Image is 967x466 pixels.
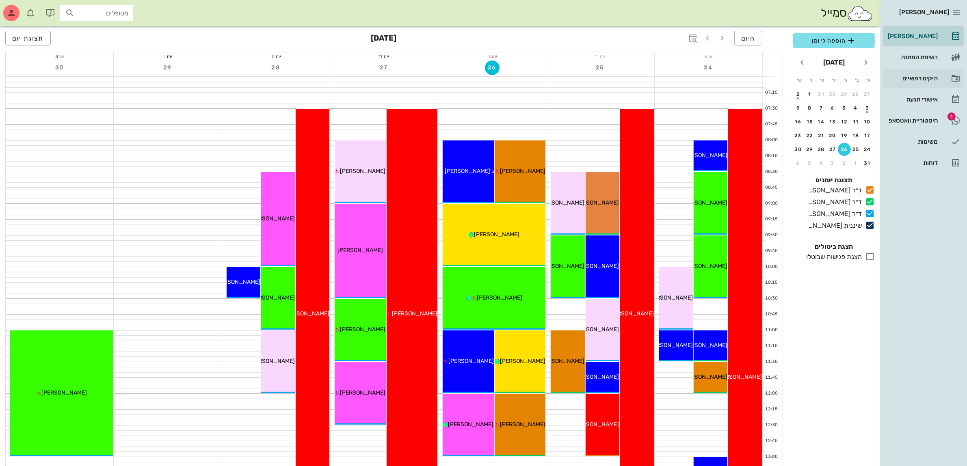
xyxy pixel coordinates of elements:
span: [PERSON_NAME] [899,9,949,16]
div: דוחות [886,160,938,166]
button: 22 [803,129,816,142]
span: 29 [160,64,175,71]
span: [PERSON_NAME] [337,247,383,254]
div: 08:45 [763,184,779,191]
button: 27 [861,88,874,101]
div: אישורי הגעה [886,96,938,103]
div: 13:00 [763,453,779,460]
button: היום [734,31,762,45]
th: ד׳ [829,73,839,87]
div: 12 [838,119,851,125]
button: 31 [815,88,828,101]
span: תג [948,112,956,121]
div: 07:45 [763,121,779,128]
span: [PERSON_NAME] [474,231,519,238]
div: 31 [861,160,874,166]
button: 1 [803,88,816,101]
div: 5 [838,105,851,111]
span: [PERSON_NAME] [574,263,619,270]
div: 20 [826,133,839,138]
div: ד״ר [PERSON_NAME] [805,197,862,207]
button: [DATE] [820,54,848,71]
div: 16 [792,119,805,125]
span: [PERSON_NAME] [682,263,727,270]
span: [PERSON_NAME] [340,168,386,175]
a: [PERSON_NAME] [883,26,964,46]
div: 3 [861,105,874,111]
div: [PERSON_NAME] [886,33,938,39]
th: ש׳ [794,73,805,87]
button: תצוגת יום [5,31,51,45]
div: 11 [850,119,863,125]
div: 3 [826,160,839,166]
div: 12:45 [763,438,779,444]
button: 25 [850,143,863,156]
div: רשימת המתנה [886,54,938,60]
button: 17 [861,129,874,142]
span: [PERSON_NAME] [500,358,545,365]
a: דוחות [883,153,964,173]
button: 1 [850,157,863,170]
span: [PERSON_NAME] [41,389,87,396]
span: [PERSON_NAME] [574,421,619,428]
div: 09:30 [763,232,779,239]
div: יום ו׳ [114,52,221,60]
div: 10:45 [763,311,779,318]
a: תגהיסטוריית וואטסאפ [883,111,964,130]
span: [PERSON_NAME] [392,310,437,317]
button: 6 [826,101,839,114]
h4: הצגת ביטולים [793,242,875,252]
div: 8 [803,105,816,111]
button: 30 [52,60,67,75]
button: 4 [850,101,863,114]
div: 29 [803,147,816,152]
div: 10 [861,119,874,125]
div: 2 [838,160,851,166]
button: 20 [826,129,839,142]
div: שבת [6,52,113,60]
span: [PERSON_NAME] [647,294,693,301]
button: 23 [792,129,805,142]
span: [PERSON_NAME] [682,373,727,380]
button: 29 [838,88,851,101]
div: סמייל [821,4,873,22]
div: 12:30 [763,422,779,429]
div: 25 [850,147,863,152]
button: 21 [815,129,828,142]
h4: תצוגת יומנים [793,175,875,185]
div: 09:45 [763,248,779,255]
a: רשימת המתנה [883,47,964,67]
th: ג׳ [840,73,851,87]
div: 08:30 [763,168,779,175]
span: 25 [593,64,608,71]
button: 16 [792,115,805,128]
button: 9 [792,101,805,114]
span: [PERSON_NAME] [284,310,329,317]
div: 11:45 [763,374,779,381]
div: 29 [838,91,851,97]
div: יום ב׳ [546,52,654,60]
div: 1 [803,91,816,97]
button: 3 [861,101,874,114]
div: ד״ר [PERSON_NAME] [805,186,862,195]
div: שיננית [PERSON_NAME] [805,221,862,231]
div: משימות [886,138,938,145]
button: 3 [826,157,839,170]
h3: [DATE] [371,31,397,47]
span: תג [24,6,29,11]
div: 07:30 [763,105,779,112]
th: ו׳ [805,73,816,87]
div: 08:00 [763,137,779,144]
span: [PERSON_NAME] צעדי [528,199,585,206]
button: 19 [838,129,851,142]
span: [PERSON_NAME] [477,294,522,301]
div: ד״ר [PERSON_NAME] [805,209,862,219]
button: 30 [792,143,805,156]
span: 27 [377,64,392,71]
div: 12:00 [763,390,779,397]
th: ב׳ [852,73,862,87]
button: 2 [838,157,851,170]
button: חודש שעבר [859,55,873,70]
span: [PERSON_NAME] [500,168,545,175]
div: 15 [803,119,816,125]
